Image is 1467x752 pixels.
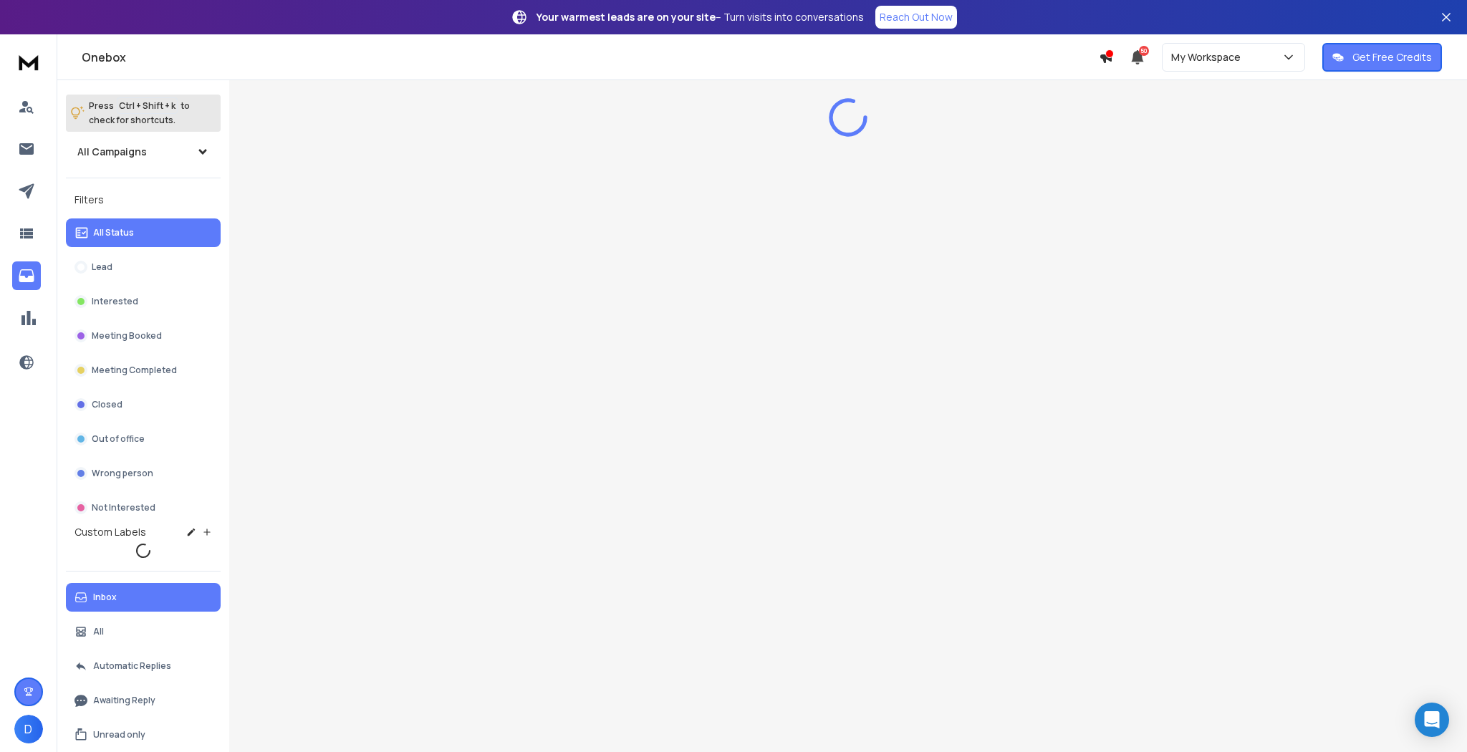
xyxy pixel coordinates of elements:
[82,49,1099,66] h1: Onebox
[537,10,716,24] strong: Your warmest leads are on your site
[92,468,153,479] p: Wrong person
[66,583,221,612] button: Inbox
[93,729,145,741] p: Unread only
[93,695,155,706] p: Awaiting Reply
[93,227,134,238] p: All Status
[92,330,162,342] p: Meeting Booked
[14,715,43,743] button: D
[66,218,221,247] button: All Status
[89,99,190,127] p: Press to check for shortcuts.
[92,365,177,376] p: Meeting Completed
[66,390,221,419] button: Closed
[93,626,104,637] p: All
[66,356,221,385] button: Meeting Completed
[66,493,221,522] button: Not Interested
[1139,46,1149,56] span: 50
[66,459,221,488] button: Wrong person
[66,617,221,646] button: All
[1415,703,1449,737] div: Open Intercom Messenger
[880,10,953,24] p: Reach Out Now
[93,660,171,672] p: Automatic Replies
[66,322,221,350] button: Meeting Booked
[77,145,147,159] h1: All Campaigns
[66,138,221,166] button: All Campaigns
[1171,50,1246,64] p: My Workspace
[14,49,43,75] img: logo
[66,720,221,749] button: Unread only
[66,287,221,316] button: Interested
[74,525,146,539] h3: Custom Labels
[66,686,221,715] button: Awaiting Reply
[1322,43,1442,72] button: Get Free Credits
[66,253,221,281] button: Lead
[537,10,864,24] p: – Turn visits into conversations
[92,399,122,410] p: Closed
[66,425,221,453] button: Out of office
[92,261,112,273] p: Lead
[875,6,957,29] a: Reach Out Now
[92,296,138,307] p: Interested
[92,502,155,514] p: Not Interested
[93,592,117,603] p: Inbox
[92,433,145,445] p: Out of office
[1352,50,1432,64] p: Get Free Credits
[117,97,178,114] span: Ctrl + Shift + k
[66,652,221,680] button: Automatic Replies
[66,190,221,210] h3: Filters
